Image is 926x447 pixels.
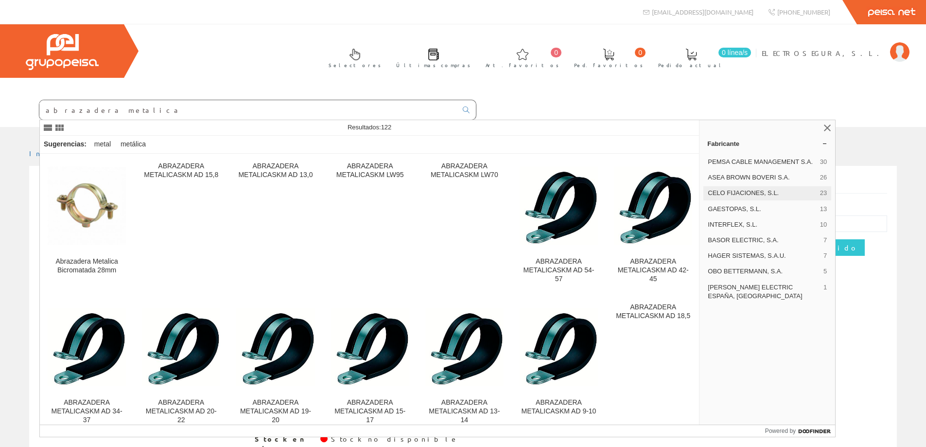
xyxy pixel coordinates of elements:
[765,427,796,435] span: Powered by
[762,40,909,50] a: ELECTROSEGURA, S.L.
[348,124,391,131] span: Resultados:
[708,236,820,245] span: BASOR ELECTRIC, S.A.
[635,48,646,57] span: 0
[48,308,126,386] img: ABRAZADERA METALICASKM AD 34-37
[777,8,830,16] span: [PHONE_NUMBER]
[520,257,598,284] div: ABRAZADERA METALICASKM AD 54-57
[820,220,827,229] span: 10
[236,398,314,425] div: ABRAZADERA METALICASKM AD 19-20
[614,303,692,321] div: ABRAZADERA METALICASKM AD 18,5
[551,48,561,57] span: 0
[134,154,228,295] a: ABRAZADERA METALICASKM AD 15,8
[512,154,606,295] a: ABRAZADERA METALICASKM AD 54-57 ABRAZADERA METALICASKM AD 54-57
[823,236,827,245] span: 7
[228,295,322,436] a: ABRAZADERA METALICASKM AD 19-20 ABRAZADERA METALICASKM AD 19-20
[90,136,115,153] div: metal
[708,158,816,166] span: PEMSA CABLE MANAGEMENT S.A.
[520,166,598,245] img: ABRAZADERA METALICASKM AD 54-57
[331,398,409,425] div: ABRAZADERA METALICASKM AD 15-17
[142,162,220,179] div: ABRAZADERA METALICASKM AD 15,8
[418,154,511,295] a: ABRAZADERA METALICASKM LW70
[48,398,126,425] div: ABRAZADERA METALICASKM AD 34-37
[606,154,700,295] a: ABRAZADERA METALICASKM AD 42-45 ABRAZADERA METALICASKM AD 42-45
[520,308,598,386] img: ABRAZADERA METALICASKM AD 9-10
[331,308,409,386] img: ABRAZADERA METALICASKM AD 15-17
[329,60,381,70] span: Selectores
[236,308,314,386] img: ABRAZADERA METALICASKM AD 19-20
[142,308,220,386] img: ABRAZADERA METALICASKM AD 20-22
[323,154,417,295] a: ABRAZADERA METALICASKM LW95
[823,267,827,276] span: 5
[425,162,504,179] div: ABRAZADERA METALICASKM LW70
[708,189,816,197] span: CELO FIJACIONES, S.L.
[708,251,820,260] span: HAGER SISTEMAS, S.A.U.
[26,34,99,70] img: Grupo Peisa
[762,48,885,58] span: ELECTROSEGURA, S.L.
[708,267,820,276] span: OBO BETTERMANN, S.A.
[718,48,751,57] span: 0 línea/s
[331,162,409,179] div: ABRAZADERA METALICASKM LW95
[823,283,827,301] span: 1
[708,220,816,229] span: INTERFLEX, S.L.
[708,173,816,182] span: ASEA BROWN BOVERI S.A.
[486,60,559,70] span: Art. favoritos
[236,162,314,179] div: ABRAZADERA METALICASKM AD 13,0
[40,138,88,151] div: Sugerencias:
[708,205,816,214] span: GAESTOPAS, S.L.
[614,257,692,284] div: ABRAZADERA METALICASKM AD 42-45
[418,295,511,436] a: ABRAZADERA METALICASKM AD 13-14 ABRAZADERA METALICASKM AD 13-14
[40,295,134,436] a: ABRAZADERA METALICASKM AD 34-37 ABRAZADERA METALICASKM AD 34-37
[228,154,322,295] a: ABRAZADERA METALICASKM AD 13,0
[29,149,70,158] a: Inicio
[39,100,457,120] input: Buscar ...
[820,189,827,197] span: 23
[142,398,220,425] div: ABRAZADERA METALICASKM AD 20-22
[820,158,827,166] span: 30
[40,154,134,295] a: Abrazadera Metalica Bicromatada 28mm Abrazadera Metalica Bicromatada 28mm
[425,308,504,386] img: ABRAZADERA METALICASKM AD 13-14
[765,425,836,437] a: Powered by
[319,40,386,74] a: Selectores
[134,295,228,436] a: ABRAZADERA METALICASKM AD 20-22 ABRAZADERA METALICASKM AD 20-22
[820,173,827,182] span: 26
[48,257,126,275] div: Abrazadera Metalica Bicromatada 28mm
[574,60,643,70] span: Ped. favoritos
[614,166,692,245] img: ABRAZADERA METALICASKM AD 42-45
[648,40,753,74] a: 0 línea/s Pedido actual
[823,251,827,260] span: 7
[386,40,475,74] a: Últimas compras
[331,434,458,444] div: Stock no disponible
[425,398,504,425] div: ABRAZADERA METALICASKM AD 13-14
[699,136,835,151] a: Fabricante
[48,166,126,245] img: Abrazadera Metalica Bicromatada 28mm
[658,60,724,70] span: Pedido actual
[323,295,417,436] a: ABRAZADERA METALICASKM AD 15-17 ABRAZADERA METALICASKM AD 15-17
[606,295,700,436] a: ABRAZADERA METALICASKM AD 18,5
[381,124,392,131] span: 122
[520,398,598,416] div: ABRAZADERA METALICASKM AD 9-10
[708,283,820,301] span: [PERSON_NAME] ELECTRIC ESPAÑA, [GEOGRAPHIC_DATA]
[396,60,471,70] span: Últimas compras
[652,8,753,16] span: [EMAIL_ADDRESS][DOMAIN_NAME]
[117,136,150,153] div: metálica
[512,295,606,436] a: ABRAZADERA METALICASKM AD 9-10 ABRAZADERA METALICASKM AD 9-10
[820,205,827,214] span: 13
